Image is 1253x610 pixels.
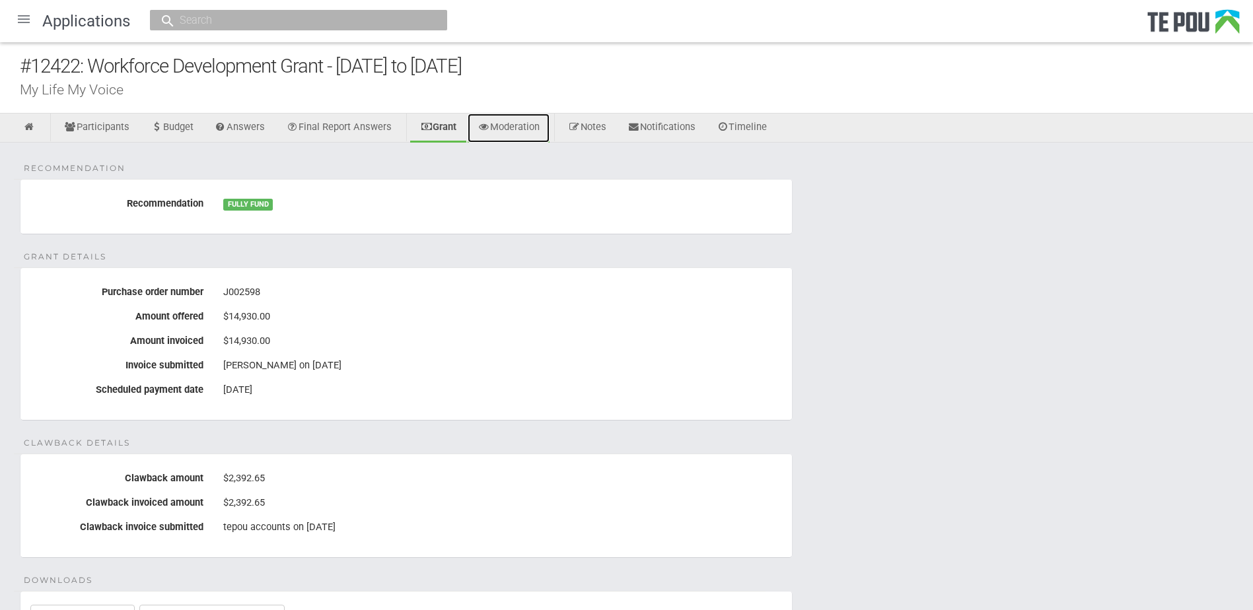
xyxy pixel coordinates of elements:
[468,114,550,143] a: Moderation
[24,574,92,586] span: Downloads
[223,330,782,353] div: $14,930.00
[223,521,782,533] div: tepou accounts on [DATE]
[24,437,130,449] span: Clawback details
[141,114,203,143] a: Budget
[223,359,782,371] div: [PERSON_NAME] on [DATE]
[223,379,782,401] div: [DATE]
[20,492,213,508] label: Clawback invoiced amount
[223,492,782,514] div: $2,392.65
[20,306,213,322] label: Amount offered
[20,193,213,209] label: Recommendation
[54,114,139,143] a: Participants
[24,162,125,174] span: Recommendation
[20,52,1253,81] div: #12422: Workforce Development Grant - [DATE] to [DATE]
[558,114,616,143] a: Notes
[223,281,782,304] div: J002598
[176,13,408,27] input: Search
[20,355,213,371] label: Invoice submitted
[20,281,213,298] label: Purchase order number
[20,516,213,533] label: Clawback invoice submitted
[205,114,275,143] a: Answers
[276,114,402,143] a: Final Report Answers
[24,251,106,263] span: Grant details
[20,379,213,395] label: Scheduled payment date
[223,199,273,211] span: FULLY FUND
[618,114,705,143] a: Notifications
[223,306,782,328] div: $14,930.00
[707,114,777,143] a: Timeline
[410,114,466,143] a: Grant
[223,467,782,490] div: $2,392.65
[20,467,213,484] label: Clawback amount
[20,330,213,347] label: Amount invoiced
[20,83,1253,96] div: My Life My Voice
